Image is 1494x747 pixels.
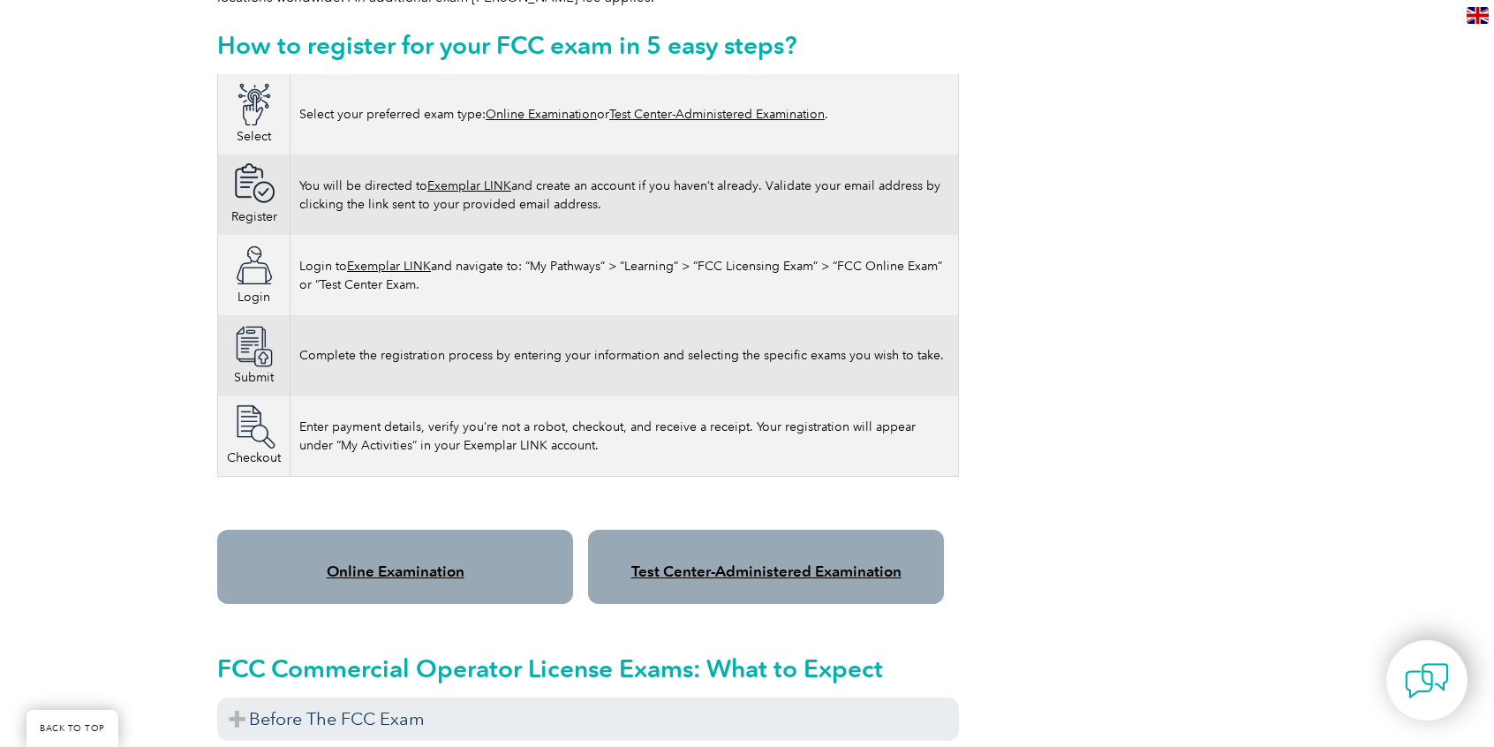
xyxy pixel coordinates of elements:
a: Online Examination [327,562,464,580]
td: Submit [218,315,290,396]
img: contact-chat.png [1405,659,1449,703]
a: Exemplar LINK [427,178,511,193]
td: Select [218,74,290,155]
a: Test Center-Administered Examination [609,107,825,122]
td: You will be directed to and create an account if you haven’t already. Validate your email address... [290,155,959,235]
h2: FCC Commercial Operator License Exams: What to Expect [217,654,959,683]
td: Login to and navigate to: “My Pathways” > “Learning” > “FCC Licensing Exam” > “FCC Online Exam” o... [290,235,959,315]
h2: How to register for your FCC exam in 5 easy steps? [217,31,959,59]
a: Test Center-Administered Examination [631,562,902,580]
a: Online Examination [486,107,597,122]
a: BACK TO TOP [26,710,118,747]
td: Login [218,235,290,315]
td: Enter payment details, verify you’re not a robot, checkout, and receive a receipt. Your registrat... [290,396,959,477]
a: Exemplar LINK [347,259,431,274]
td: Select your preferred exam type: or . [290,74,959,155]
td: Register [218,155,290,235]
h3: Before The FCC Exam [217,698,959,741]
img: en [1467,7,1489,24]
td: Checkout [218,396,290,477]
td: Complete the registration process by entering your information and selecting the specific exams y... [290,315,959,396]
